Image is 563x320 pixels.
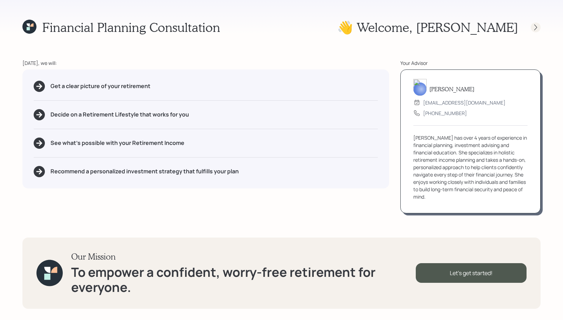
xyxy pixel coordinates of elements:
img: aleksandra-headshot.png [413,79,427,96]
h3: Our Mission [71,252,416,262]
div: Let's get started! [416,263,527,283]
h5: Get a clear picture of your retirement [50,83,150,89]
div: Your Advisor [400,59,541,67]
h5: [PERSON_NAME] [429,86,474,92]
div: [EMAIL_ADDRESS][DOMAIN_NAME] [423,99,506,106]
div: [DATE], we will: [22,59,389,67]
h1: 👋 Welcome , [PERSON_NAME] [337,20,518,35]
h1: To empower a confident, worry-free retirement for everyone. [71,265,416,295]
h1: Financial Planning Consultation [42,20,220,35]
div: [PHONE_NUMBER] [423,109,467,117]
div: [PERSON_NAME] has over 4 years of experience in financial planning, investment advising and finan... [413,134,528,200]
h5: Decide on a Retirement Lifestyle that works for you [50,111,189,118]
h5: Recommend a personalized investment strategy that fulfills your plan [50,168,239,175]
h5: See what's possible with your Retirement Income [50,140,184,146]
